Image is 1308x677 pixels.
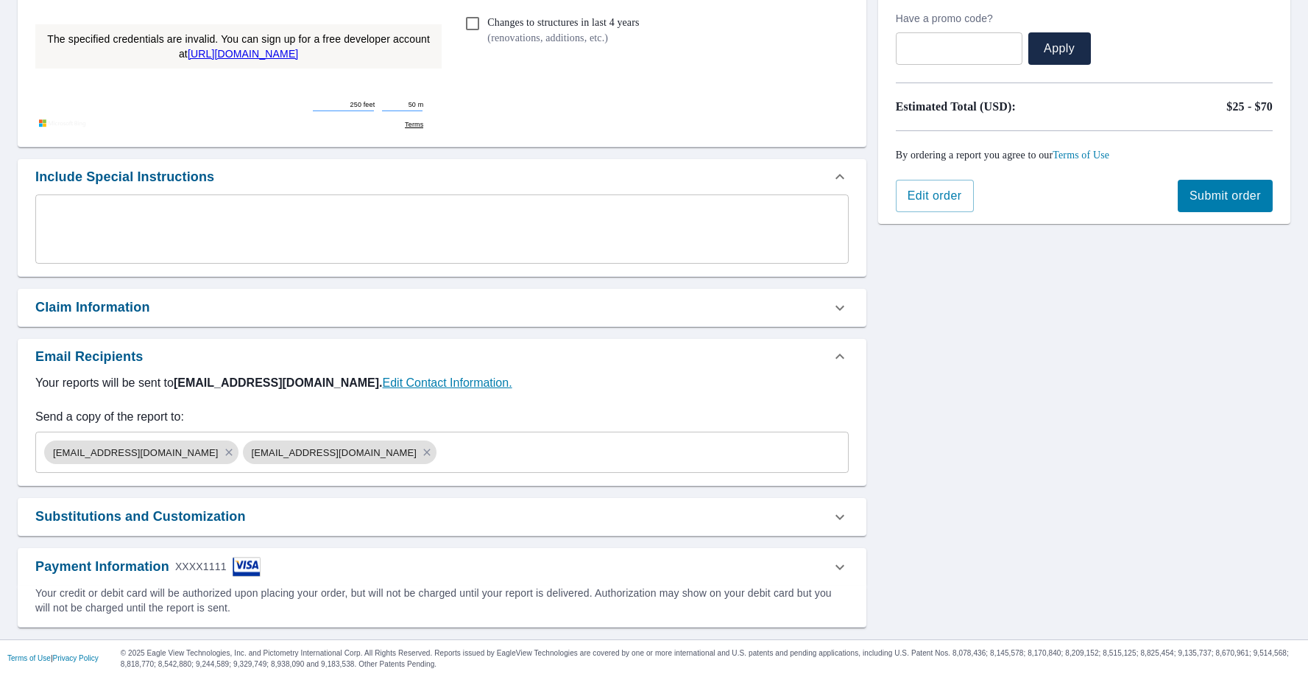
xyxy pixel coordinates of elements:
img: cardImage [233,557,261,577]
a: Terms [405,120,423,130]
b: [EMAIL_ADDRESS][DOMAIN_NAME]. [174,376,383,389]
p: | [7,654,99,663]
div: Your credit or debit card will be authorized upon placing your order, but will not be charged unt... [35,586,849,615]
label: Have a promo code? [896,12,1022,25]
a: Terms of Use [7,654,51,662]
a: EditContactInfo [383,376,512,389]
div: The specified credentials are invalid. You can sign up for a free developer account at http://www... [35,24,442,69]
div: [EMAIL_ADDRESS][DOMAIN_NAME] [44,441,238,464]
p: Changes to structures in last 4 years [487,15,639,30]
p: ( renovations, additions, etc. ) [487,30,639,46]
a: Terms of Use [1053,150,1109,161]
div: Include Special Instructions [35,167,214,187]
span: [EMAIL_ADDRESS][DOMAIN_NAME] [243,446,426,460]
div: The specified credentials are invalid. You can sign up for a free developer account at [35,24,442,69]
div: XXXX1111 [175,557,227,577]
div: Email Recipients [18,339,866,374]
div: Payment Information [35,557,261,577]
a: [URL][DOMAIN_NAME] [188,48,299,60]
p: © 2025 Eagle View Technologies, Inc. and Pictometry International Corp. All Rights Reserved. Repo... [121,648,1301,670]
span: Submit order [1189,188,1261,204]
p: $25 - $70 [1226,98,1273,116]
span: Edit order [908,188,962,204]
div: Substitutions and Customization [35,507,246,527]
label: Your reports will be sent to [35,374,849,392]
button: Apply [1028,32,1091,65]
span: [EMAIL_ADDRESS][DOMAIN_NAME] [44,446,227,460]
p: Estimated Total (USD): [896,98,1084,116]
a: Privacy Policy [53,654,99,662]
p: By ordering a report you agree to our [896,149,1273,162]
button: Edit order [896,180,974,212]
label: Send a copy of the report to: [35,408,849,426]
button: Submit order [1178,180,1273,212]
span: Apply [1040,41,1079,57]
div: [EMAIL_ADDRESS][DOMAIN_NAME] [243,441,437,464]
div: Include Special Instructions [18,159,866,194]
div: Email Recipients [35,347,143,367]
div: Claim Information [18,289,866,326]
div: Substitutions and Customization [18,498,866,536]
div: Payment InformationXXXX1111cardImage [18,548,866,586]
div: Claim Information [35,298,150,318]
